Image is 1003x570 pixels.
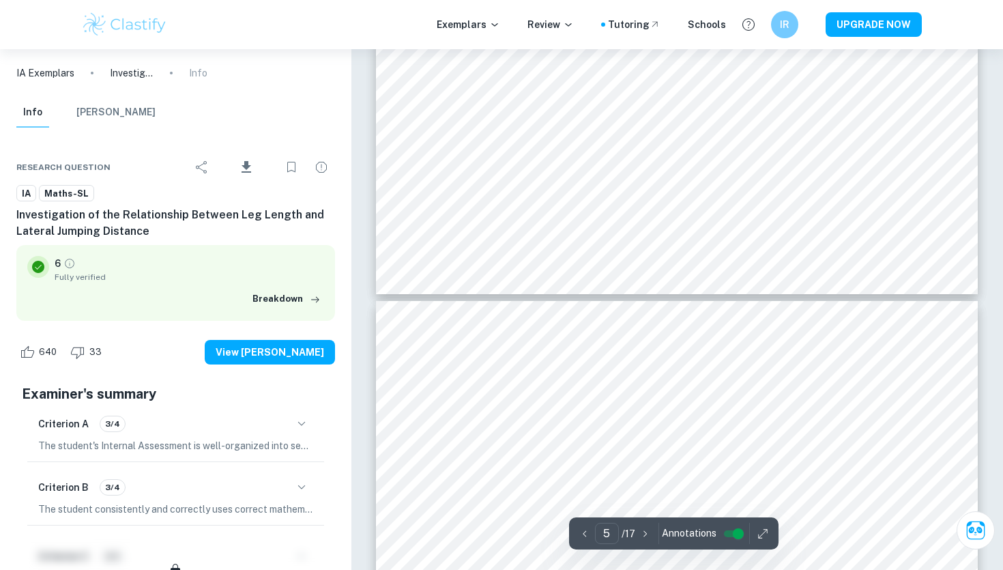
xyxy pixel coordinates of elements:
div: Share [188,154,216,181]
a: Tutoring [608,17,660,32]
button: Info [16,98,49,128]
span: Maths-SL [40,187,93,201]
span: IA [17,187,35,201]
a: Schools [688,17,726,32]
p: Info [189,66,207,81]
div: Report issue [308,154,335,181]
button: Breakdown [249,289,324,309]
p: Review [527,17,574,32]
div: Download [218,149,275,185]
button: [PERSON_NAME] [76,98,156,128]
h6: IR [777,17,793,32]
button: Ask Clai [957,511,995,550]
span: 33 [82,345,109,359]
p: The student consistently and correctly uses correct mathematical notation, symbols, and terminolo... [38,502,313,517]
div: Like [16,341,64,363]
div: Dislike [67,341,109,363]
button: UPGRADE NOW [826,12,922,37]
span: Research question [16,161,111,173]
p: 6 [55,256,61,271]
p: Investigation of the Relationship Between Leg Length and Lateral Jumping Distance [110,66,154,81]
span: 640 [31,345,64,359]
span: Fully verified [55,271,324,283]
img: Clastify logo [81,11,168,38]
button: Help and Feedback [737,13,760,36]
button: View [PERSON_NAME] [205,340,335,365]
span: Annotations [662,526,716,541]
a: IA Exemplars [16,66,74,81]
div: Bookmark [278,154,305,181]
p: The student's Internal Assessment is well-organized into sections and the topic is clearly stated... [38,438,313,453]
a: IA [16,185,36,202]
a: Maths-SL [39,185,94,202]
p: / 17 [622,526,635,541]
span: 3/4 [100,481,125,494]
h6: Investigation of the Relationship Between Leg Length and Lateral Jumping Distance [16,207,335,240]
span: 3/4 [100,418,125,430]
p: Exemplars [437,17,500,32]
h6: Criterion B [38,480,89,495]
a: Grade fully verified [63,257,76,270]
h5: Examiner's summary [22,384,330,404]
button: IR [771,11,798,38]
h6: Criterion A [38,416,89,431]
